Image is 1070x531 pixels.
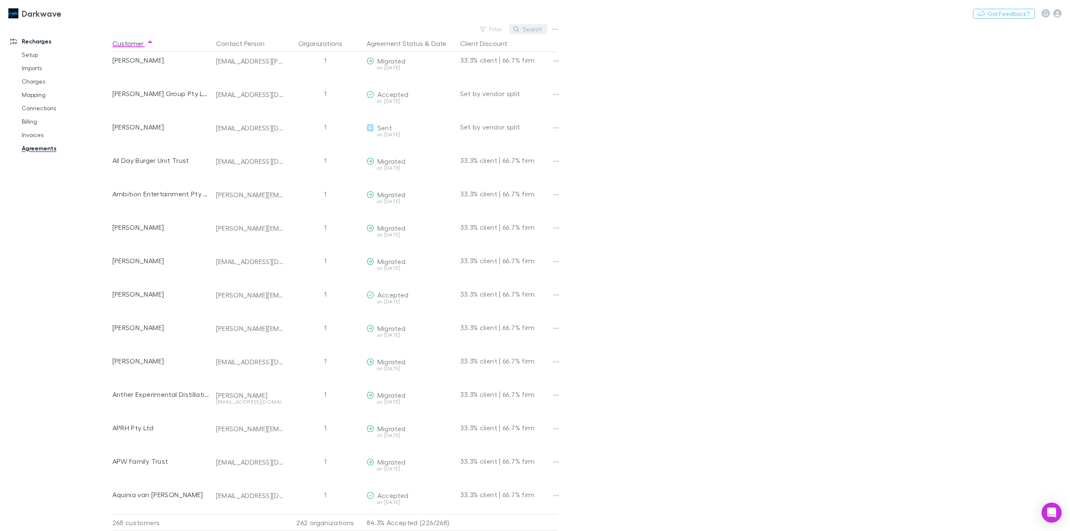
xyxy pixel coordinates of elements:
[112,77,209,110] div: [PERSON_NAME] Group Pty Ltd
[216,57,285,65] div: [EMAIL_ADDRESS][PERSON_NAME][DOMAIN_NAME]
[377,491,409,499] span: Accepted
[367,35,423,52] button: Agreement Status
[13,61,117,75] a: Imports
[1042,503,1062,523] div: Open Intercom Messenger
[367,333,453,338] div: on [DATE]
[460,177,557,211] div: 33.3% client | 66.7% firm
[377,191,406,198] span: Migrated
[377,90,409,98] span: Accepted
[460,144,557,177] div: 33.3% client | 66.7% firm
[460,35,517,52] button: Client Discount
[377,257,406,265] span: Migrated
[460,277,557,311] div: 33.3% client | 66.7% firm
[216,124,285,132] div: [EMAIL_ADDRESS][DOMAIN_NAME]
[288,514,363,531] div: 262 organizations
[377,157,406,165] span: Migrated
[377,124,392,132] span: Sent
[367,366,453,371] div: on [DATE]
[377,424,406,432] span: Migrated
[112,344,209,378] div: [PERSON_NAME]
[216,399,285,404] div: [EMAIL_ADDRESS][DOMAIN_NAME]
[13,128,117,142] a: Invoices
[367,399,453,404] div: on [DATE]
[377,458,406,466] span: Migrated
[367,65,453,70] div: on [DATE]
[367,466,453,471] div: on [DATE]
[112,43,209,77] div: [PERSON_NAME]
[288,411,363,445] div: 1
[288,43,363,77] div: 1
[13,75,117,88] a: Charges
[509,24,547,34] button: Search
[288,144,363,177] div: 1
[13,115,117,128] a: Billing
[112,244,209,277] div: [PERSON_NAME]
[288,445,363,478] div: 1
[216,324,285,333] div: [PERSON_NAME][EMAIL_ADDRESS][DOMAIN_NAME]
[288,110,363,144] div: 1
[367,515,453,531] p: 84.3% Accepted (226/268)
[367,165,453,170] div: on [DATE]
[13,142,117,155] a: Agreements
[377,224,406,232] span: Migrated
[8,8,18,18] img: Darkwave's Logo
[367,199,453,204] div: on [DATE]
[367,433,453,438] div: on [DATE]
[460,43,557,77] div: 33.3% client | 66.7% firm
[367,35,453,52] div: &
[112,110,209,144] div: [PERSON_NAME]
[460,244,557,277] div: 33.3% client | 66.7% firm
[112,378,209,411] div: Anther Experimental Distillation Pty Ltd
[13,88,117,102] a: Mapping
[112,211,209,244] div: [PERSON_NAME]
[431,35,446,52] button: Date
[460,110,557,144] div: Set by vendor split
[112,311,209,344] div: [PERSON_NAME]
[377,291,409,299] span: Accepted
[377,391,406,399] span: Migrated
[377,57,406,65] span: Migrated
[476,24,507,34] button: Filter
[460,344,557,378] div: 33.3% client | 66.7% firm
[288,277,363,311] div: 1
[367,232,453,237] div: on [DATE]
[367,132,453,137] div: on [DATE]
[288,244,363,277] div: 1
[112,514,213,531] div: 268 customers
[216,491,285,500] div: [EMAIL_ADDRESS][DOMAIN_NAME]
[460,378,557,411] div: 33.3% client | 66.7% firm
[216,358,285,366] div: [EMAIL_ADDRESS][DOMAIN_NAME]
[298,35,352,52] button: Organizations
[216,224,285,232] div: [PERSON_NAME][EMAIL_ADDRESS][DOMAIN_NAME]
[112,411,209,445] div: APRH Pty Ltd
[216,191,285,199] div: [PERSON_NAME][EMAIL_ADDRESS][DOMAIN_NAME]
[460,311,557,344] div: 33.3% client | 66.7% firm
[13,102,117,115] a: Connections
[112,144,209,177] div: All Day Burger Unit Trust
[112,35,153,52] button: Customer
[367,299,453,304] div: on [DATE]
[460,77,557,110] div: Set by vendor split
[460,445,557,478] div: 33.3% client | 66.7% firm
[288,177,363,211] div: 1
[3,3,67,23] a: Darkwave
[112,445,209,478] div: APW Family Trust
[13,48,117,61] a: Setup
[288,378,363,411] div: 1
[112,277,209,311] div: [PERSON_NAME]
[367,99,453,104] div: on [DATE]
[216,35,275,52] button: Contact Person
[216,391,285,399] div: [PERSON_NAME]
[216,458,285,466] div: [EMAIL_ADDRESS][DOMAIN_NAME]
[216,424,285,433] div: [PERSON_NAME][EMAIL_ADDRESS][DOMAIN_NAME]
[377,358,406,366] span: Migrated
[288,311,363,344] div: 1
[288,478,363,511] div: 1
[973,9,1035,19] button: Got Feedback?
[460,211,557,244] div: 33.3% client | 66.7% firm
[460,478,557,511] div: 33.3% client | 66.7% firm
[288,344,363,378] div: 1
[22,8,62,18] h3: Darkwave
[216,90,285,99] div: [EMAIL_ADDRESS][DOMAIN_NAME]
[216,157,285,165] div: [EMAIL_ADDRESS][DOMAIN_NAME]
